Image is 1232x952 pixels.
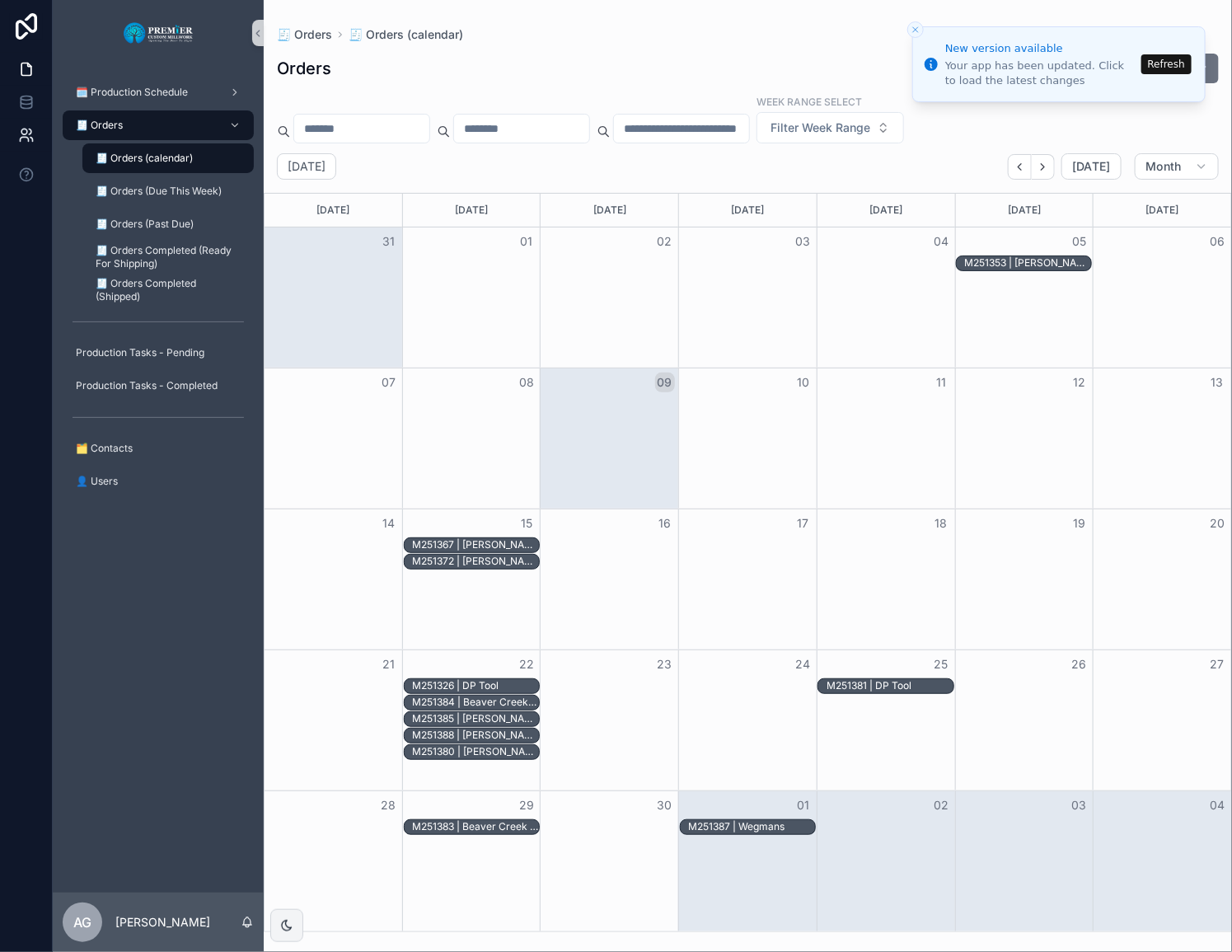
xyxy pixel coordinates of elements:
a: 🧾 Orders [277,26,332,43]
a: 🗂️ Contacts [63,434,254,463]
div: M251372 | Miller's Presentation Furniture [413,554,540,569]
button: 03 [1069,795,1089,815]
span: 🧾 Orders (Past Due) [96,218,194,231]
button: Month [1135,153,1219,180]
span: 🗓️ Production Schedule [76,86,188,99]
button: 02 [931,795,951,815]
button: 24 [793,654,813,674]
div: [DATE] [958,194,1091,227]
button: 09 [655,373,675,392]
div: New version available [945,40,1136,57]
span: 🧾 Orders Completed (Ready For Shipping) [96,244,237,270]
button: 23 [655,654,675,674]
div: M251367 | Dave Johnson [413,537,540,552]
button: 08 [517,373,536,392]
a: 🧾 Orders (Past Due) [82,209,254,239]
div: [DATE] [1096,194,1229,227]
button: 30 [655,795,675,815]
button: 31 [379,232,399,251]
span: AG [73,912,91,932]
button: 04 [1207,795,1227,815]
div: [DATE] [682,194,814,227]
a: 👤 Users [63,467,254,496]
span: 🗂️ Contacts [76,442,133,455]
button: 11 [931,373,951,392]
span: 🧾 Orders (Due This Week) [96,185,222,198]
button: 22 [517,654,536,674]
div: M251383 | Beaver Creek Industries [413,819,540,834]
button: 12 [1069,373,1089,392]
div: M251388 | [PERSON_NAME] and Fields [413,729,540,742]
a: 🧾 Orders [63,110,254,140]
span: Production Tasks - Pending [76,346,204,359]
div: M251326 | DP Tool [413,678,499,693]
a: 🗓️ Production Schedule [63,77,254,107]
div: M251353 | Conley Caseworks [965,256,1092,270]
div: [DATE] [267,194,400,227]
button: 14 [379,514,399,533]
button: 05 [1069,232,1089,251]
span: 🧾 Orders (calendar) [96,152,193,165]
div: M251388 | Matthews and Fields [413,728,540,743]
div: scrollable content [53,66,264,518]
span: 🧾 Orders Completed (Shipped) [96,277,237,303]
button: 27 [1207,654,1227,674]
button: Close toast [907,21,924,38]
span: Month [1145,159,1182,174]
div: Month View [264,193,1232,932]
button: Next [1032,154,1055,180]
button: 15 [517,514,536,533]
button: 17 [793,514,813,533]
div: M251387 | Wegmans [689,820,785,833]
button: 01 [793,795,813,815]
div: M251326 | DP Tool [413,679,499,692]
button: Select Button [757,112,904,143]
label: Week Range Select [757,94,862,109]
span: Filter Week Range [771,120,870,136]
div: M251381 | DP Tool [827,678,911,693]
a: Production Tasks - Completed [63,371,254,401]
h1: Orders [277,57,331,80]
div: Your app has been updated. Click to load the latest changes [945,59,1136,88]
div: M251387 | Wegmans [689,819,785,834]
span: Production Tasks - Completed [76,379,218,392]
img: App logo [123,20,194,46]
button: 06 [1207,232,1227,251]
p: [PERSON_NAME] [115,914,210,931]
button: Back [1008,154,1032,180]
a: 🧾 Orders (calendar) [349,26,463,43]
button: 26 [1069,654,1089,674]
a: Production Tasks - Pending [63,338,254,368]
span: 👤 Users [76,475,118,488]
span: [DATE] [1072,159,1111,174]
div: M251381 | DP Tool [827,679,911,692]
h2: [DATE] [288,158,326,175]
button: 19 [1069,514,1089,533]
button: Refresh [1141,54,1192,74]
div: M251372 | [PERSON_NAME] Presentation Furniture [413,555,540,568]
div: [DATE] [405,194,538,227]
button: [DATE] [1061,153,1122,180]
div: M251380 | [PERSON_NAME] [413,745,540,758]
a: 🧾 Orders (Due This Week) [82,176,254,206]
button: 02 [655,232,675,251]
button: 04 [931,232,951,251]
div: [DATE] [543,194,676,227]
a: 🧾 Orders Completed (Shipped) [82,275,254,305]
div: [DATE] [820,194,953,227]
div: M251353 | [PERSON_NAME] Caseworks [965,256,1092,270]
button: 25 [931,654,951,674]
a: 🧾 Orders (calendar) [82,143,254,173]
button: 07 [379,373,399,392]
div: M251367 | [PERSON_NAME] [413,538,540,551]
button: 21 [379,654,399,674]
button: 10 [793,373,813,392]
button: 18 [931,514,951,533]
div: M251385 | [PERSON_NAME] [413,712,540,725]
button: 03 [793,232,813,251]
a: 🧾 Orders Completed (Ready For Shipping) [82,242,254,272]
button: 16 [655,514,675,533]
div: M251384 | Beaver Creek Industries [413,695,540,710]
